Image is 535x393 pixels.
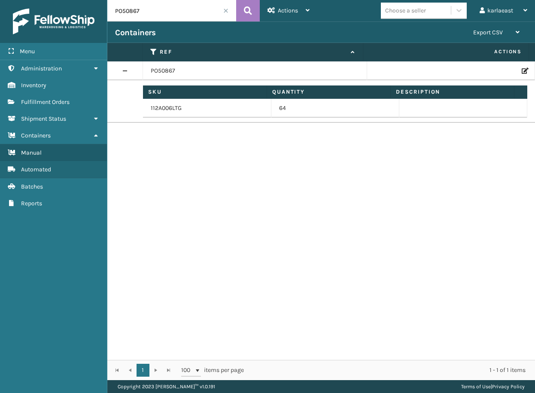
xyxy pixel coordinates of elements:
[278,7,298,14] span: Actions
[271,99,399,118] td: 64
[473,29,503,36] span: Export CSV
[21,200,42,207] span: Reports
[272,88,385,96] label: Quantity
[21,149,42,156] span: Manual
[461,380,525,393] div: |
[492,384,525,390] a: Privacy Policy
[21,82,46,89] span: Inventory
[181,364,244,377] span: items per page
[522,68,527,74] i: Edit
[115,27,155,38] h3: Containers
[366,45,527,59] span: Actions
[20,48,35,55] span: Menu
[137,364,149,377] a: 1
[13,9,94,34] img: logo
[160,48,347,56] label: Ref
[396,88,509,96] label: Description
[151,67,175,75] a: PO50867
[143,99,271,118] td: 112A006LTG
[256,366,526,375] div: 1 - 1 of 1 items
[21,115,66,122] span: Shipment Status
[21,98,70,106] span: Fulfillment Orders
[21,132,51,139] span: Containers
[181,366,194,375] span: 100
[385,6,426,15] div: Choose a seller
[21,183,43,190] span: Batches
[118,380,215,393] p: Copyright 2023 [PERSON_NAME]™ v 1.0.191
[21,166,51,173] span: Automated
[148,88,261,96] label: Sku
[21,65,62,72] span: Administration
[461,384,491,390] a: Terms of Use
